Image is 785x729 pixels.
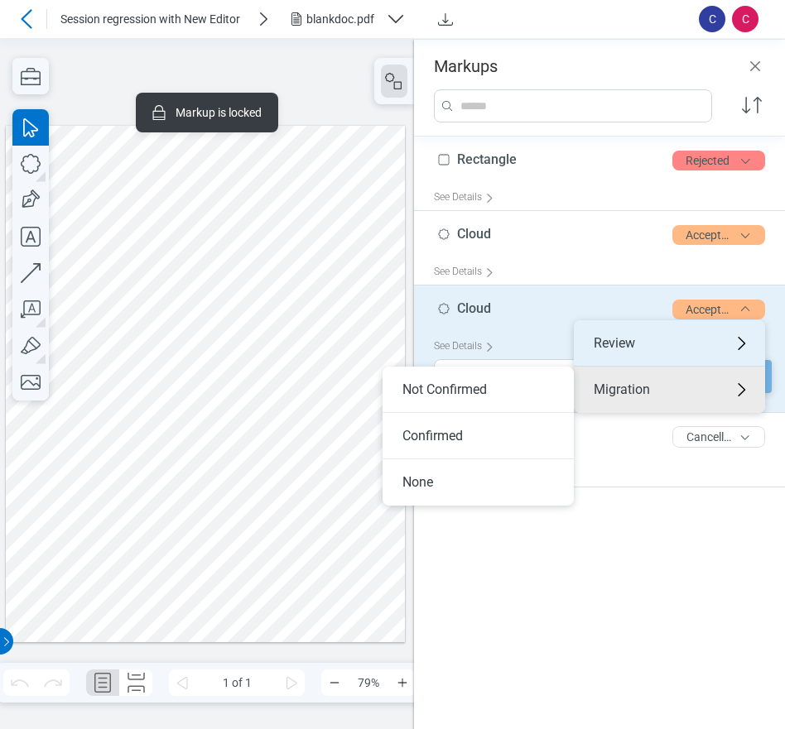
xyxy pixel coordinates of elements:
ul: Menu [574,320,765,413]
div: blankdoc.pdf [306,11,379,27]
button: Zoom Out [321,669,348,696]
li: Not Confirmed [383,367,574,413]
div: See Details [434,259,501,285]
button: blankdoc.pdf [287,6,419,32]
li: Confirmed [383,413,574,459]
div: Review [574,320,765,367]
button: Accepted [672,225,765,245]
button: Single Page Layout [86,669,119,696]
span: Cloud [457,300,491,316]
span: 79% [348,669,389,696]
div: Migration [574,367,765,413]
span: Cloud [457,226,491,242]
span: Session regression with New Editor [60,11,240,27]
button: Cancelled [672,426,765,448]
button: Undo [3,669,36,696]
div: See Details [434,333,501,359]
button: Continuous Page Layout [119,669,152,696]
button: Accepted [672,300,765,319]
button: Close [745,56,765,76]
ul: Migration [383,367,574,506]
div: Markup is locked [149,103,262,122]
span: C [699,6,725,32]
button: Rejected [672,151,765,170]
button: Zoom In [389,669,416,696]
button: Download [432,6,459,32]
button: Redo [36,669,70,696]
span: 1 of 1 [195,669,278,696]
li: None [383,459,574,506]
h3: Markups [434,56,498,76]
span: Rectangle [457,151,517,167]
span: C [732,6,759,32]
div: See Details [434,185,501,210]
